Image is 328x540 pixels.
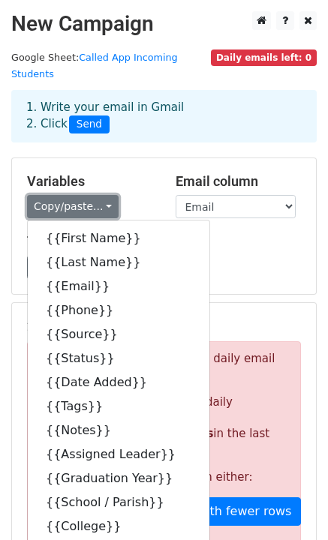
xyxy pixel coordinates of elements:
[28,466,209,490] a: {{Graduation Year}}
[28,250,209,274] a: {{Last Name}}
[211,49,317,66] span: Daily emails left: 0
[28,514,209,538] a: {{College}}
[253,468,328,540] iframe: Chat Widget
[11,52,178,80] a: Called App Incoming Students
[28,322,209,346] a: {{Source}}
[176,173,302,190] h5: Email column
[28,226,209,250] a: {{First Name}}
[11,11,317,37] h2: New Campaign
[11,52,178,80] small: Google Sheet:
[27,195,119,218] a: Copy/paste...
[27,173,153,190] h5: Variables
[28,274,209,298] a: {{Email}}
[28,346,209,370] a: {{Status}}
[28,370,209,394] a: {{Date Added}}
[28,418,209,442] a: {{Notes}}
[15,99,313,133] div: 1. Write your email in Gmail 2. Click
[28,442,209,466] a: {{Assigned Leader}}
[28,394,209,418] a: {{Tags}}
[211,52,317,63] a: Daily emails left: 0
[69,115,110,133] span: Send
[28,298,209,322] a: {{Phone}}
[28,490,209,514] a: {{School / Parish}}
